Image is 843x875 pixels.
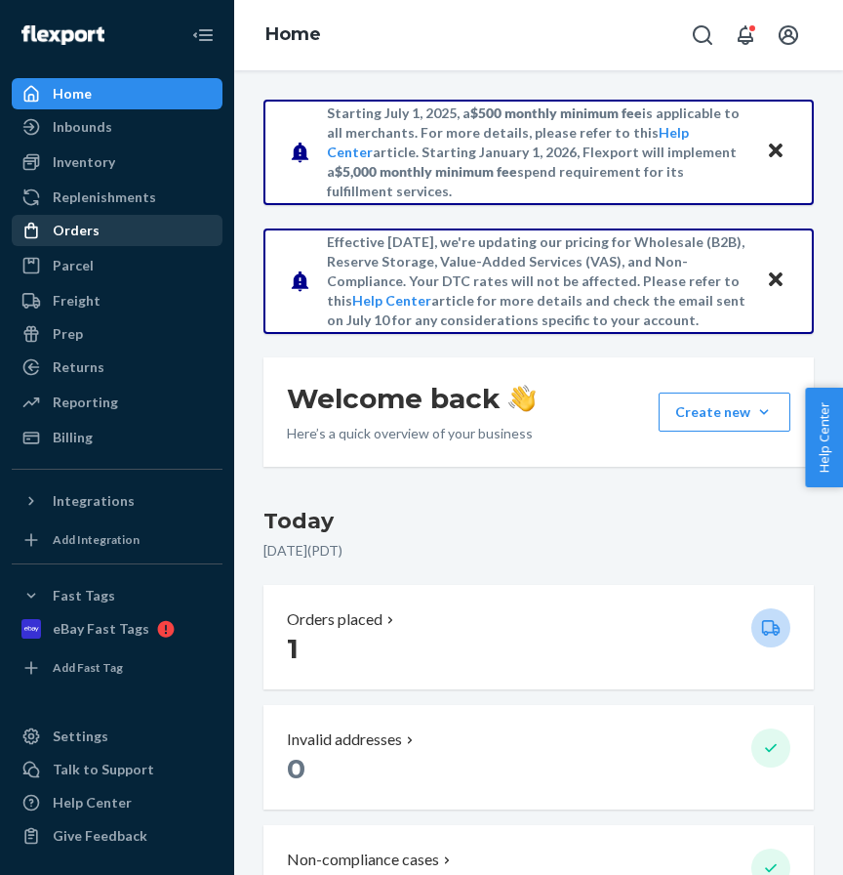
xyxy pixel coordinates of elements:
a: Freight [12,285,222,316]
div: Add Integration [53,531,140,548]
a: Inbounds [12,111,222,143]
div: eBay Fast Tags [53,619,149,639]
button: Invalid addresses 0 [263,705,814,810]
div: Add Fast Tag [53,659,123,676]
a: Returns [12,352,222,383]
a: Home [12,78,222,109]
a: Home [265,23,321,45]
button: Fast Tags [12,580,222,611]
div: Give Feedback [53,826,147,846]
a: Reporting [12,387,222,418]
button: Open notifications [726,16,765,55]
button: Open Search Box [683,16,722,55]
a: Add Integration [12,524,222,556]
div: Orders [53,221,100,240]
a: Replenishments [12,182,222,213]
a: Inventory [12,146,222,178]
div: Inbounds [53,117,112,137]
button: Help Center [805,388,843,487]
button: Orders placed 1 [263,585,814,689]
p: [DATE] ( PDT ) [263,541,814,561]
a: Talk to Support [12,754,222,785]
a: Orders [12,215,222,246]
div: Parcel [53,256,94,275]
p: Effective [DATE], we're updating our pricing for Wholesale (B2B), Reserve Storage, Value-Added Se... [327,232,747,330]
div: Reporting [53,393,118,412]
h3: Today [263,506,814,537]
p: Orders placed [287,608,382,631]
div: Billing [53,428,93,447]
div: Settings [53,727,108,746]
div: Replenishments [53,187,156,207]
a: Billing [12,422,222,453]
a: Help Center [352,292,431,309]
a: Help Center [12,787,222,818]
div: Prep [53,324,83,344]
p: Here’s a quick overview of your business [287,424,536,443]
ol: breadcrumbs [250,7,337,63]
p: Non-compliance cases [287,849,439,871]
div: Fast Tags [53,586,115,605]
a: Settings [12,721,222,752]
img: hand-wave emoji [508,385,536,412]
button: Integrations [12,485,222,517]
div: Home [53,84,92,104]
p: Starting July 1, 2025, a is applicable to all merchants. For more details, please refer to this a... [327,104,747,201]
div: Talk to Support [53,760,154,779]
button: Give Feedback [12,820,222,852]
img: Flexport logo [21,25,104,45]
a: eBay Fast Tags [12,613,222,645]
button: Close [763,138,788,166]
h1: Welcome back [287,381,536,416]
div: Freight [53,291,100,311]
button: Create new [659,393,790,432]
span: 0 [287,752,305,785]
p: Invalid addresses [287,729,402,751]
a: Parcel [12,250,222,281]
button: Close Navigation [183,16,222,55]
span: $5,000 monthly minimum fee [335,163,517,180]
div: Help Center [53,793,132,812]
span: $500 monthly minimum fee [470,104,642,121]
button: Close [763,267,788,295]
button: Open account menu [769,16,808,55]
span: 1 [287,632,299,665]
div: Returns [53,357,104,377]
div: Inventory [53,152,115,172]
div: Integrations [53,491,135,511]
a: Prep [12,318,222,350]
a: Add Fast Tag [12,652,222,684]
